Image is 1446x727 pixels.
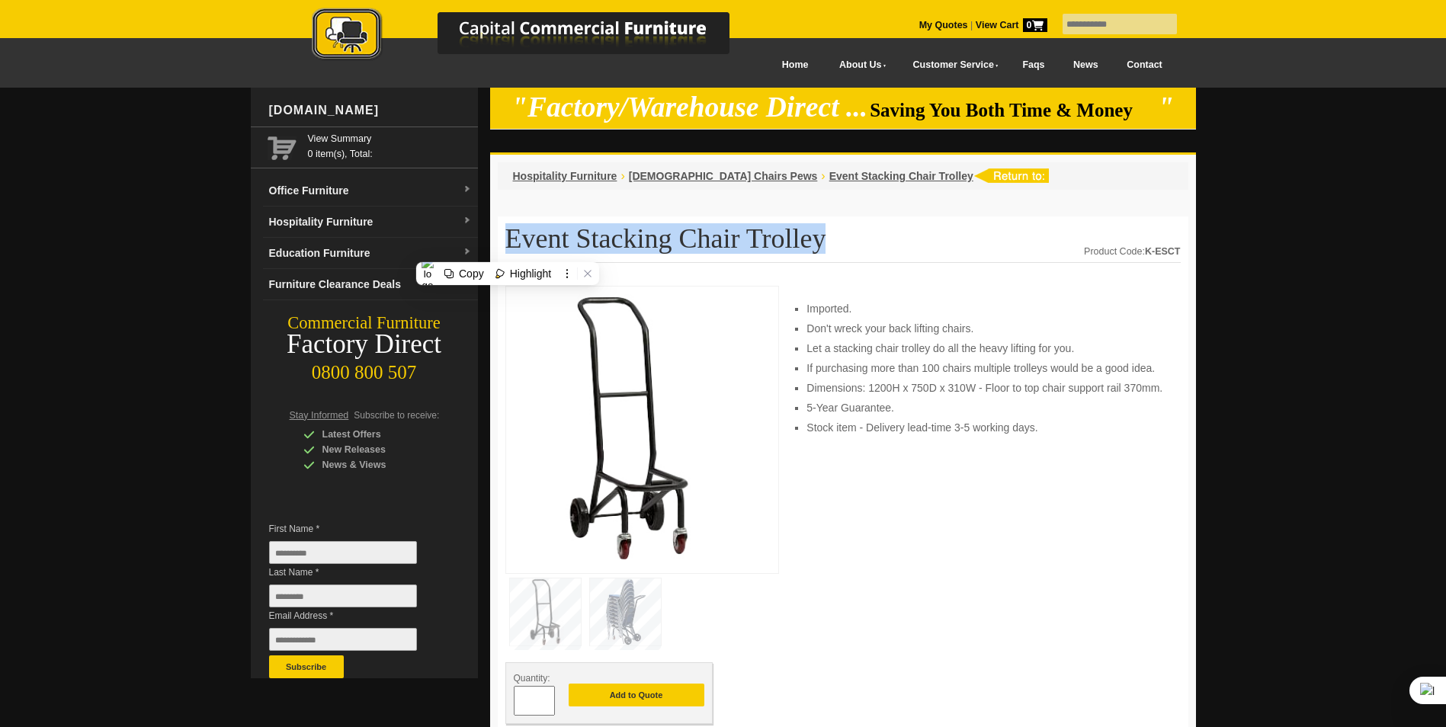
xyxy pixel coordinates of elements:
li: If purchasing more than 100 chairs multiple trolleys would be a good idea. [806,360,1165,376]
li: › [620,168,624,184]
img: dropdown [463,216,472,226]
li: Stock item - Delivery lead-time 3-5 working days. [806,420,1165,435]
em: " [1158,91,1174,123]
h1: Event Stacking Chair Trolley [505,224,1181,263]
span: First Name * [269,521,440,536]
span: 0 [1023,18,1047,32]
a: News [1059,48,1112,82]
img: Capital Commercial Furniture Logo [270,8,803,63]
a: Furniture Clearance Deals [263,269,478,300]
li: › [821,168,825,184]
li: Imported. [806,301,1165,316]
div: Latest Offers [303,427,448,442]
a: [DEMOGRAPHIC_DATA] Chairs Pews [629,170,818,182]
div: Product Code: [1084,244,1180,259]
a: Hospitality Furnituredropdown [263,207,478,238]
a: Contact [1112,48,1176,82]
span: Last Name * [269,565,440,580]
a: View Summary [308,131,472,146]
span: Subscribe to receive: [354,410,439,421]
div: Commercial Furniture [251,312,478,334]
span: Stay Informed [290,410,349,421]
input: First Name * [269,541,417,564]
input: Email Address * [269,628,417,651]
a: Capital Commercial Furniture Logo [270,8,803,68]
button: Subscribe [269,655,344,678]
strong: K-ESCT [1145,246,1181,257]
span: Quantity: [514,673,550,684]
a: About Us [822,48,896,82]
a: Faqs [1008,48,1060,82]
div: News & Views [303,457,448,472]
img: dropdown [463,185,472,194]
strong: View Cart [976,20,1047,30]
a: Event Stacking Chair Trolley [829,170,973,182]
button: Add to Quote [569,684,704,706]
a: Education Furnituredropdown [263,238,478,269]
div: [DOMAIN_NAME] [263,88,478,133]
a: View Cart0 [973,20,1047,30]
img: Event Stacking Chair Trolley, steel, holds 25 chairs, ideal for conference or church storage [514,294,742,561]
li: Dimensions: 1200H x 750D x 310W - Floor to top chair support rail 370mm. [806,380,1165,396]
div: 0800 800 507 [251,354,478,383]
div: Factory Direct [251,334,478,355]
a: Hospitality Furniture [513,170,617,182]
a: My Quotes [919,20,968,30]
input: Last Name * [269,584,417,607]
li: Let a stacking chair trolley do all the heavy lifting for you. [806,341,1165,356]
img: dropdown [463,248,472,257]
em: "Factory/Warehouse Direct ... [511,91,867,123]
li: Don't wreck your back lifting chairs. [806,321,1165,336]
span: Email Address * [269,608,440,623]
div: New Releases [303,442,448,457]
span: Saving You Both Time & Money [870,100,1156,120]
img: return to [973,168,1049,183]
span: 0 item(s), Total: [308,131,472,159]
a: Office Furnituredropdown [263,175,478,207]
a: Customer Service [896,48,1008,82]
li: 5-Year Guarantee. [806,400,1165,415]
